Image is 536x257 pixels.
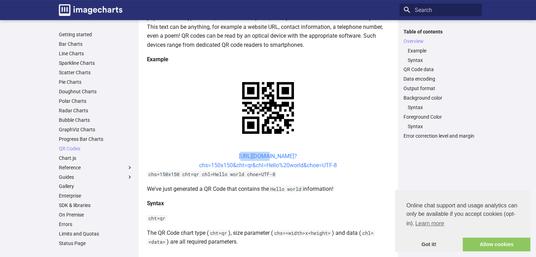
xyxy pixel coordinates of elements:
img: chart [230,70,306,146]
h4: Syntax [147,199,389,208]
a: Data encoding [403,76,478,82]
a: Image-Charts documentation [56,1,125,19]
span: Online chat support and usage analytics can only be available if you accept cookies (opt-in). [406,201,519,229]
code: cht=qr [147,215,167,221]
a: Chart.js [59,155,133,161]
a: Scatter Charts [59,69,133,76]
a: allow cookies [463,238,530,252]
code: chs=150x150 cht=qr chl=Hello world choe=UTF-8 [147,171,277,177]
a: Pie Charts [59,79,133,85]
a: Line Charts [59,50,133,57]
a: Syntax [408,123,478,130]
nav: Table of contents [399,29,482,139]
nav: Foreground Color [403,123,478,130]
a: Progress Bar Charts [59,136,133,142]
a: Example [408,48,478,54]
a: Overview [403,38,478,44]
a: Bar Charts [59,41,133,47]
a: QR Codes [59,145,133,152]
a: Polar Charts [59,98,133,104]
code: Hello world [269,186,303,192]
a: On Premise [59,212,133,218]
a: Gallery [59,183,133,189]
a: Sparkline Charts [59,60,133,66]
input: Search [399,4,482,16]
a: Syntax [408,104,478,111]
a: Status Page [59,240,133,246]
img: logo [59,4,122,16]
p: The QR Code chart type ( ), size parameter ( ) and data ( ) are all required parameters. [147,228,389,246]
a: SDK & libraries [59,202,133,208]
a: Error correction level and margin [403,133,478,139]
a: Bubble Charts [59,117,133,123]
p: QR codes are a popular type of two-dimensional barcode. They are also known as hardlinks or physi... [147,4,389,49]
nav: Background color [403,104,478,111]
a: Errors [59,221,133,227]
a: dismiss cookie message [395,238,463,252]
a: Getting started [59,31,133,38]
a: GraphViz Charts [59,126,133,133]
a: Foreground Color [403,114,478,120]
label: Table of contents [399,29,482,35]
h4: Example [147,55,389,64]
a: Syntax [408,57,478,63]
p: We've just generated a QR Code that contains the information! [147,184,389,194]
a: QR Code data [403,66,478,73]
label: Guides [59,174,133,180]
a: Doughnut Charts [59,88,133,95]
a: Output format [403,85,478,92]
a: [URL][DOMAIN_NAME]?chs=150x150&cht=qr&chl=Hello%20world&choe=UTF-8 [199,153,337,169]
a: learn more about cookies [414,218,445,229]
a: Limits and Quotas [59,231,133,237]
a: Background color [403,95,478,101]
code: chs=<width>x<height> [273,230,332,236]
code: cht=qr [209,230,228,236]
a: Enterprise [59,193,133,199]
div: cookieconsent [395,190,530,251]
label: Reference [59,164,133,171]
a: Radar Charts [59,107,133,114]
nav: Overview [403,48,478,63]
